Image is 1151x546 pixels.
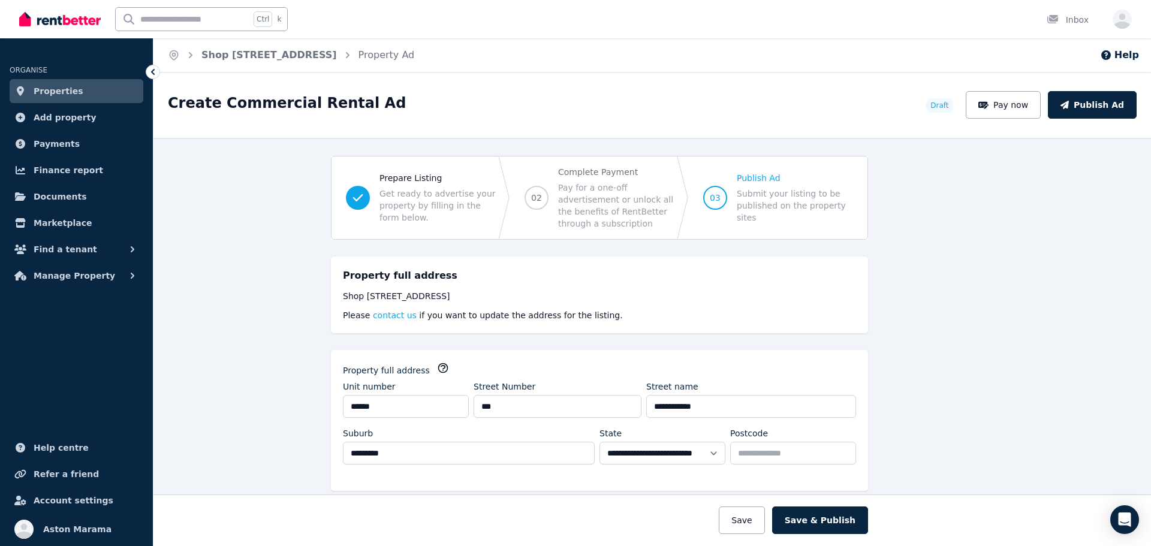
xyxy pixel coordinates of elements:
span: Refer a friend [34,467,99,481]
span: Publish Ad [737,172,853,184]
div: Shop [STREET_ADDRESS] [343,290,856,302]
a: Properties [10,79,143,103]
nav: Breadcrumb [153,38,429,72]
span: Complete Payment [558,166,674,178]
button: Manage Property [10,264,143,288]
h5: Property full address [343,269,457,283]
a: Refer a friend [10,462,143,486]
button: Publish Ad [1048,91,1137,119]
label: Street Number [474,381,535,393]
label: Street name [646,381,698,393]
a: Help centre [10,436,143,460]
span: Manage Property [34,269,115,283]
span: Account settings [34,493,113,508]
label: Property full address [343,364,430,376]
a: Add property [10,105,143,129]
span: Marketplace [34,216,92,230]
a: Shop [STREET_ADDRESS] [201,49,337,61]
span: Draft [930,101,948,110]
label: State [599,427,622,439]
a: Finance report [10,158,143,182]
a: Documents [10,185,143,209]
label: Unit number [343,381,396,393]
button: contact us [373,309,417,321]
span: Get ready to advertise your property by filling in the form below. [379,188,496,224]
button: Help [1100,48,1139,62]
span: Properties [34,84,83,98]
div: Open Intercom Messenger [1110,505,1139,534]
span: 02 [531,192,542,204]
span: Pay for a one-off advertisement or unlock all the benefits of RentBetter through a subscription [558,182,674,230]
a: Marketplace [10,211,143,235]
span: Payments [34,137,80,151]
span: Documents [34,189,87,204]
button: Save [719,506,764,534]
span: Add property [34,110,97,125]
div: Inbox [1047,14,1089,26]
h1: Create Commercial Rental Ad [168,93,406,113]
a: Account settings [10,488,143,512]
a: Property Ad [358,49,415,61]
span: ORGANISE [10,66,47,74]
button: Pay now [966,91,1041,119]
span: Prepare Listing [379,172,496,184]
span: Finance report [34,163,103,177]
p: Please if you want to update the address for the listing. [343,309,856,321]
label: Suburb [343,427,373,439]
label: Postcode [730,427,768,439]
span: Submit your listing to be published on the property sites [737,188,853,224]
span: Aston Marama [43,522,112,536]
img: RentBetter [19,10,101,28]
span: Find a tenant [34,242,97,257]
button: Save & Publish [772,506,868,534]
nav: Progress [331,156,868,240]
button: Find a tenant [10,237,143,261]
a: Payments [10,132,143,156]
span: Ctrl [254,11,272,27]
span: Help centre [34,441,89,455]
span: k [277,14,281,24]
span: 03 [710,192,721,204]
